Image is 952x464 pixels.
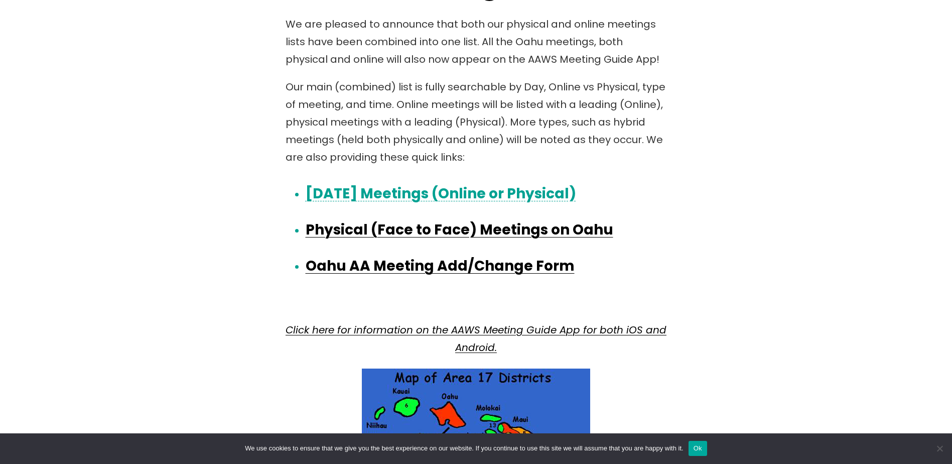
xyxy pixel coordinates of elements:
button: Ok [689,441,707,456]
a: [DATE] Meetings (Online or Physical) [306,184,576,203]
a: Click here for information on the AAWS Meeting Guide App for both iOS and Android. [286,323,666,355]
span: We use cookies to ensure that we give you the best experience on our website. If you continue to ... [245,443,683,453]
a: Oahu AA Meeting Add/Change Form [306,256,575,276]
p: Our main (combined) list is fully searchable by Day, Online vs Physical, type of meeting, and tim... [286,78,667,166]
a: Physical (Face to Face) Meetings on Oahu [306,220,613,240]
p: We are pleased to announce that both our physical and online meetings lists have been combined in... [286,16,667,68]
span: No [934,443,944,453]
